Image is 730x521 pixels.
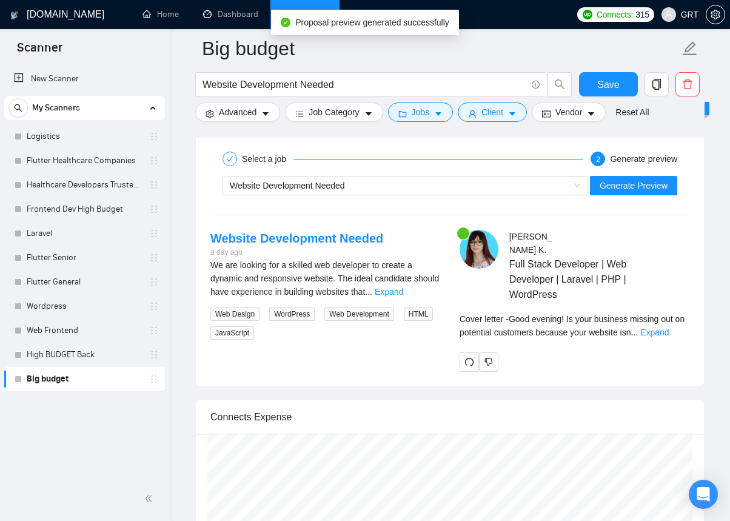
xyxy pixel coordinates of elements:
[210,326,254,340] span: JavaScript
[460,230,498,269] img: c1dSA1Sanb3UJ4tXDzU7zmv3bZJYLMJTdt9ntF7Y1QFSFrdUuGEW8-PFTOwPdHVloE
[532,81,540,89] span: info-circle
[484,357,493,367] span: dislike
[587,109,595,118] span: caret-down
[532,103,606,122] button: idcardVendorcaret-down
[547,72,572,96] button: search
[27,197,142,221] a: Frontend Dev High Budget
[149,180,159,190] span: holder
[285,103,383,122] button: barsJob Categorycaret-down
[27,367,142,391] a: Big budget
[210,258,440,298] div: We are looking for a skilled web developer to create a dynamic and responsive website. The ideal ...
[645,79,668,90] span: copy
[281,18,290,27] span: check-circle
[665,10,673,19] span: user
[365,287,372,297] span: ...
[600,179,668,192] span: Generate Preview
[149,326,159,335] span: holder
[9,104,27,112] span: search
[203,9,258,19] a: dashboardDashboard
[364,109,373,118] span: caret-down
[479,352,498,372] button: dislike
[226,155,233,163] span: check
[458,103,527,122] button: userClientcaret-down
[269,308,315,321] span: WordPress
[149,229,159,238] span: holder
[631,328,638,337] span: ...
[675,72,700,96] button: delete
[210,232,383,245] a: Website Development Needed
[149,301,159,311] span: holder
[8,98,28,118] button: search
[596,155,600,164] span: 2
[27,318,142,343] a: Web Frontend
[615,106,649,119] a: Reset All
[27,149,142,173] a: Flutter Healthcare Companies
[610,152,677,166] div: Generate preview
[324,308,394,321] span: Web Development
[32,96,80,120] span: My Scanners
[375,287,403,297] a: Expand
[206,109,214,118] span: setting
[590,176,677,195] button: Generate Preview
[706,5,725,24] button: setting
[149,204,159,214] span: holder
[195,103,280,122] button: settingAdvancedcaret-down
[242,152,293,166] div: Select a job
[4,67,165,91] li: New Scanner
[149,277,159,287] span: holder
[149,374,159,384] span: holder
[4,96,165,391] li: My Scanners
[481,106,503,119] span: Client
[689,480,718,509] div: Open Intercom Messenger
[398,109,407,118] span: folder
[219,106,256,119] span: Advanced
[149,350,159,360] span: holder
[10,5,19,25] img: logo
[460,352,479,372] button: redo
[309,106,359,119] span: Job Category
[149,132,159,141] span: holder
[676,79,699,90] span: delete
[597,77,619,92] span: Save
[555,106,582,119] span: Vendor
[27,246,142,270] a: Flutter Senior
[210,400,689,434] div: Connects Expense
[142,9,179,19] a: homeHome
[509,257,654,302] span: Full Stack Developer | Web Developer | Laravel | PHP | WordPress
[460,314,685,337] span: Cover letter - Good evening! Is your business missing out on potential customers because your web...
[682,41,698,56] span: edit
[27,124,142,149] a: Logistics
[583,10,592,19] img: upwork-logo.png
[460,357,478,367] span: redo
[7,39,72,64] span: Scanner
[27,270,142,294] a: Flutter General
[460,312,689,339] div: Remember that the client will see only the first two lines of your cover letter.
[203,77,526,92] input: Search Freelance Jobs...
[508,109,517,118] span: caret-down
[261,109,270,118] span: caret-down
[434,109,443,118] span: caret-down
[635,8,649,21] span: 315
[144,492,156,505] span: double-left
[706,10,725,19] a: setting
[645,72,669,96] button: copy
[149,253,159,263] span: holder
[388,103,454,122] button: folderJobscaret-down
[640,328,669,337] a: Expand
[295,109,304,118] span: bars
[509,232,552,255] span: [PERSON_NAME] K .
[27,343,142,367] a: High BUDGET Back
[14,67,155,91] a: New Scanner
[412,106,430,119] span: Jobs
[283,9,327,19] a: searchScanner
[27,294,142,318] a: Wordpress
[202,33,680,64] input: Scanner name...
[548,79,571,90] span: search
[149,156,159,166] span: holder
[468,109,477,118] span: user
[542,109,551,118] span: idcard
[210,247,383,258] div: a day ago
[27,221,142,246] a: Laravel
[210,260,439,297] span: We are looking for a skilled web developer to create a dynamic and responsive website. The ideal ...
[27,173,142,197] a: Healthcare Developers Trusted Clients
